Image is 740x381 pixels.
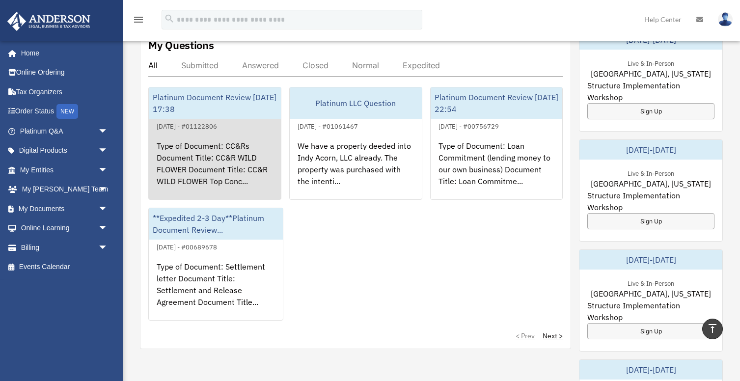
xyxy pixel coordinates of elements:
span: arrow_drop_down [98,141,118,161]
a: My [PERSON_NAME] Teamarrow_drop_down [7,180,123,199]
span: arrow_drop_down [98,218,118,239]
i: menu [133,14,144,26]
a: Sign Up [587,323,714,339]
a: Platinum LLC Question[DATE] - #01061467We have a property deeded into Indy Acorn, LLC already. Th... [289,87,422,200]
div: **Expedited 2-3 Day**Platinum Document Review... [149,208,283,240]
a: Events Calendar [7,257,123,277]
a: menu [133,17,144,26]
span: arrow_drop_down [98,180,118,200]
a: Home [7,43,118,63]
a: Platinum Document Review [DATE] 17:38[DATE] - #01122806Type of Document: CC&Rs Document Title: CC... [148,87,281,200]
div: NEW [56,104,78,119]
span: arrow_drop_down [98,238,118,258]
a: Billingarrow_drop_down [7,238,123,257]
div: Type of Document: Settlement letter Document Title: Settlement and Release Agreement Document Tit... [149,253,283,329]
div: Live & In-Person [620,57,682,68]
div: [DATE]-[DATE] [579,250,722,270]
a: Tax Organizers [7,82,123,102]
div: [DATE] - #01122806 [149,120,225,131]
img: Anderson Advisors Platinum Portal [4,12,93,31]
a: Next > [543,331,563,341]
div: Normal [352,60,379,70]
a: My Entitiesarrow_drop_down [7,160,123,180]
a: Digital Productsarrow_drop_down [7,141,123,161]
a: Sign Up [587,213,714,229]
div: My Questions [148,38,214,53]
div: Type of Document: Loan Commitment (lending money to our own business) Document Title: Loan Commit... [431,132,563,209]
a: My Documentsarrow_drop_down [7,199,123,218]
div: Platinum LLC Question [290,87,422,119]
div: Live & In-Person [620,277,682,288]
a: Online Learningarrow_drop_down [7,218,123,238]
div: Submitted [181,60,219,70]
span: Structure Implementation Workshop [587,190,714,213]
span: arrow_drop_down [98,199,118,219]
div: [DATE] - #00689678 [149,241,225,251]
span: arrow_drop_down [98,121,118,141]
div: All [148,60,158,70]
div: Platinum Document Review [DATE] 22:54 [431,87,563,119]
div: Answered [242,60,279,70]
span: [GEOGRAPHIC_DATA], [US_STATE] [591,178,711,190]
div: [DATE] - #01061467 [290,120,366,131]
span: [GEOGRAPHIC_DATA], [US_STATE] [591,68,711,80]
a: Online Ordering [7,63,123,82]
div: We have a property deeded into Indy Acorn, LLC already. The property was purchased with the inten... [290,132,422,209]
a: Platinum Q&Aarrow_drop_down [7,121,123,141]
img: User Pic [718,12,733,27]
div: Platinum Document Review [DATE] 17:38 [149,87,281,119]
i: vertical_align_top [707,323,718,334]
a: **Expedited 2-3 Day**Platinum Document Review...[DATE] - #00689678Type of Document: Settlement le... [148,208,283,321]
a: Sign Up [587,103,714,119]
div: [DATE]-[DATE] [579,360,722,380]
div: Expedited [403,60,440,70]
span: Structure Implementation Workshop [587,80,714,103]
a: Order StatusNEW [7,102,123,122]
div: [DATE] - #00756729 [431,120,507,131]
span: Structure Implementation Workshop [587,299,714,323]
div: Type of Document: CC&Rs Document Title: CC&R WILD FLOWER Document Title: CC&R WILD FLOWER Top Con... [149,132,281,209]
i: search [164,13,175,24]
div: [DATE]-[DATE] [579,140,722,160]
div: Closed [302,60,329,70]
span: arrow_drop_down [98,160,118,180]
div: Live & In-Person [620,167,682,178]
a: vertical_align_top [702,319,723,339]
span: [GEOGRAPHIC_DATA], [US_STATE] [591,288,711,299]
a: Platinum Document Review [DATE] 22:54[DATE] - #00756729Type of Document: Loan Commitment (lending... [430,87,563,200]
